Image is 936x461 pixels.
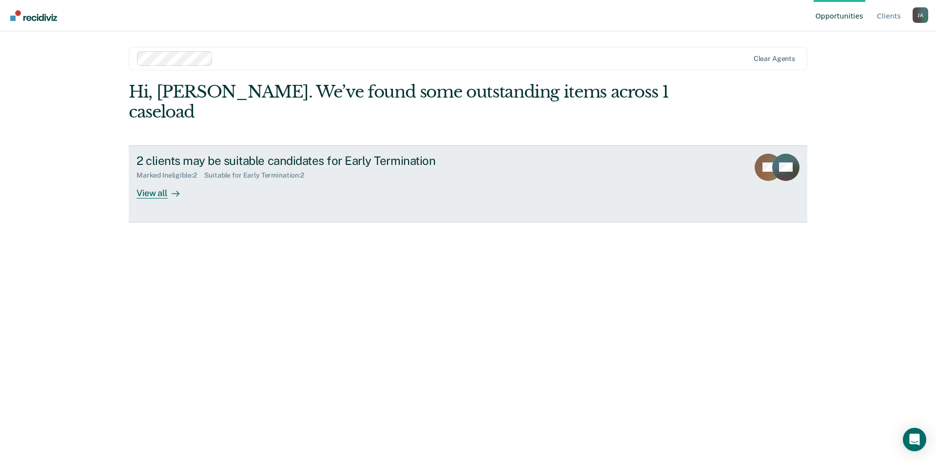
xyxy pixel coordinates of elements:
[903,428,926,451] div: Open Intercom Messenger
[136,154,479,168] div: 2 clients may be suitable candidates for Early Termination
[913,7,928,23] div: J A
[204,171,312,180] div: Suitable for Early Termination : 2
[754,55,795,63] div: Clear agents
[129,82,672,122] div: Hi, [PERSON_NAME]. We’ve found some outstanding items across 1 caseload
[136,180,191,199] div: View all
[129,145,807,222] a: 2 clients may be suitable candidates for Early TerminationMarked Ineligible:2Suitable for Early T...
[913,7,928,23] button: Profile dropdown button
[10,10,57,21] img: Recidiviz
[136,171,204,180] div: Marked Ineligible : 2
